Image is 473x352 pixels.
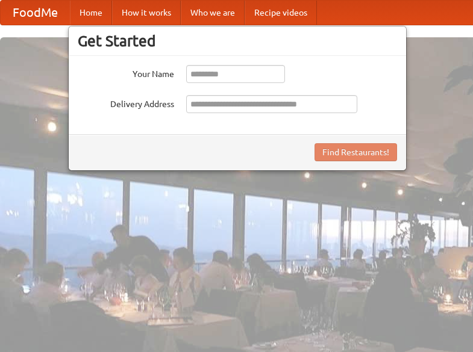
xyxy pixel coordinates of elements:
[245,1,317,25] a: Recipe videos
[181,1,245,25] a: Who we are
[112,1,181,25] a: How it works
[315,143,397,161] button: Find Restaurants!
[78,32,397,50] h3: Get Started
[78,95,174,110] label: Delivery Address
[70,1,112,25] a: Home
[78,65,174,80] label: Your Name
[1,1,70,25] a: FoodMe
